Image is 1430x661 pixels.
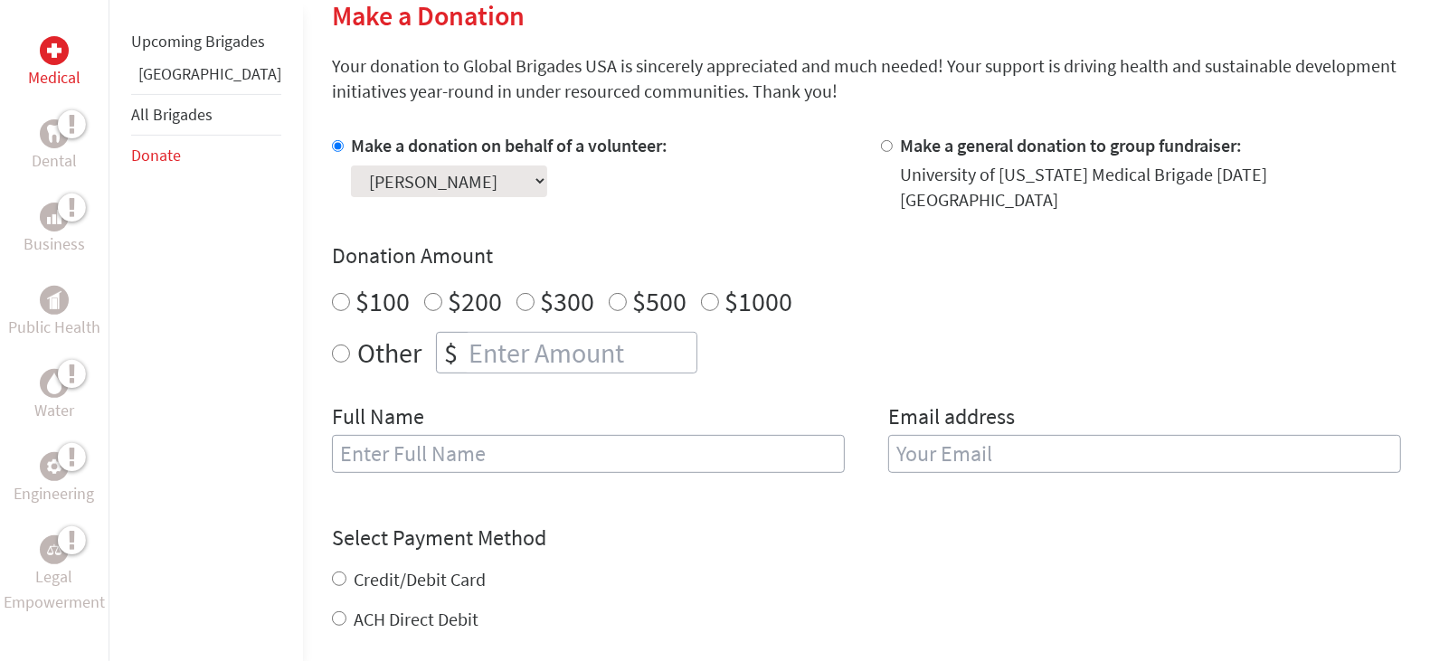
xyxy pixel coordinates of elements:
p: Water [34,398,74,423]
img: Engineering [47,459,62,474]
label: $100 [355,284,410,318]
a: BusinessBusiness [24,203,85,257]
div: Medical [40,36,69,65]
img: Public Health [47,291,62,309]
input: Your Email [888,435,1401,473]
label: ACH Direct Debit [354,608,478,630]
label: $500 [632,284,687,318]
div: Water [40,369,69,398]
div: Business [40,203,69,231]
p: Dental [32,148,77,174]
a: [GEOGRAPHIC_DATA] [138,63,281,84]
li: All Brigades [131,94,281,136]
div: Dental [40,119,69,148]
a: EngineeringEngineering [14,452,95,506]
p: Public Health [8,315,100,340]
img: Dental [47,125,62,142]
label: $1000 [724,284,792,318]
li: Upcoming Brigades [131,22,281,61]
label: Email address [888,402,1015,435]
p: Engineering [14,481,95,506]
input: Enter Amount [465,333,696,373]
img: Water [47,373,62,393]
a: MedicalMedical [28,36,80,90]
a: Public HealthPublic Health [8,286,100,340]
label: Other [357,332,421,373]
label: $200 [448,284,502,318]
div: Engineering [40,452,69,481]
label: Make a donation on behalf of a volunteer: [351,134,668,156]
img: Business [47,210,62,224]
h4: Donation Amount [332,241,1401,270]
div: Legal Empowerment [40,535,69,564]
label: Full Name [332,402,424,435]
a: Donate [131,145,181,165]
img: Medical [47,43,62,58]
div: University of [US_STATE] Medical Brigade [DATE] [GEOGRAPHIC_DATA] [900,162,1401,212]
p: Legal Empowerment [4,564,105,615]
label: Make a general donation to group fundraiser: [900,134,1242,156]
a: DentalDental [32,119,77,174]
p: Medical [28,65,80,90]
label: $300 [540,284,594,318]
li: Donate [131,136,281,175]
h4: Select Payment Method [332,524,1401,552]
img: Legal Empowerment [47,544,62,555]
p: Business [24,231,85,257]
p: Your donation to Global Brigades USA is sincerely appreciated and much needed! Your support is dr... [332,53,1401,104]
a: All Brigades [131,104,213,125]
label: Credit/Debit Card [354,568,486,590]
input: Enter Full Name [332,435,845,473]
a: Upcoming Brigades [131,31,265,52]
a: Legal EmpowermentLegal Empowerment [4,535,105,615]
a: WaterWater [34,369,74,423]
div: Public Health [40,286,69,315]
div: $ [437,333,465,373]
li: Guatemala [131,61,281,94]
